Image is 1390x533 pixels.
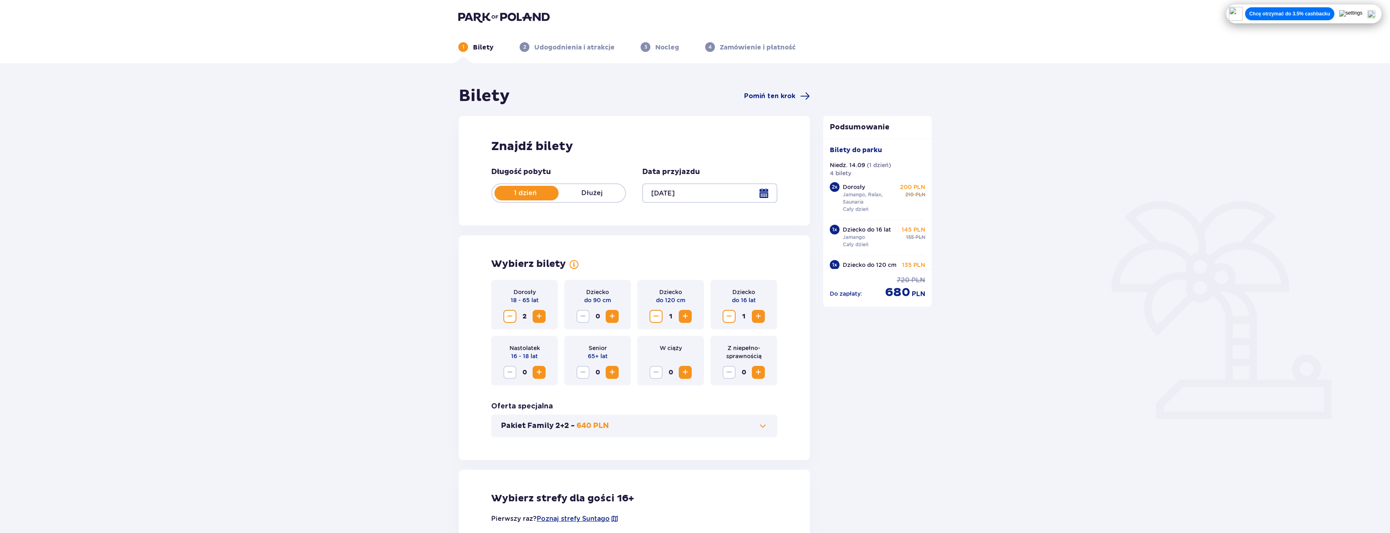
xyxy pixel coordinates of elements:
[708,43,712,51] p: 4
[491,402,553,411] p: Oferta specjalna
[843,226,891,234] p: Dziecko do 16 lat
[533,310,546,323] button: Increase
[911,276,925,285] p: PLN
[885,285,910,300] p: 680
[591,310,604,323] span: 0
[830,146,882,155] p: Bilety do parku
[511,352,538,360] p: 16 - 18 lat
[830,169,851,177] p: 4 bilety
[737,310,750,323] span: 1
[732,296,756,304] p: do 16 lat
[823,123,932,132] p: Podsumowanie
[830,161,865,169] p: Niedz. 14.09
[679,366,692,379] button: Increase
[732,288,755,296] p: Dziecko
[576,366,589,379] button: Decrease
[902,226,925,234] p: 145 PLN
[867,161,891,169] p: ( 1 dzień )
[650,366,663,379] button: Decrease
[650,310,663,323] button: Decrease
[606,310,619,323] button: Increase
[537,514,610,523] a: Poznaj strefy Suntago
[533,366,546,379] button: Increase
[664,366,677,379] span: 0
[656,296,685,304] p: do 120 cm
[503,366,516,379] button: Decrease
[509,344,540,352] p: Nastolatek
[843,241,868,248] p: Cały dzień
[897,276,910,285] p: 720
[491,492,777,505] p: Wybierz strefy dla gości 16+
[589,344,607,352] p: Senior
[737,366,750,379] span: 0
[912,290,925,299] p: PLN
[559,189,625,198] p: Dłużej
[843,191,899,206] p: Jamango, Relax, Saunaria
[717,344,771,360] p: Z niepełno­sprawnością
[642,167,700,177] p: Data przyjazdu
[900,183,925,191] p: 200 PLN
[752,310,765,323] button: Increase
[843,234,865,241] p: Jamango
[576,421,609,431] p: 640 PLN
[660,344,682,352] p: W ciąży
[644,43,647,51] p: 3
[491,258,566,270] p: Wybierz bilety
[843,261,896,269] p: Dziecko do 120 cm
[591,366,604,379] span: 0
[664,310,677,323] span: 1
[523,43,526,51] p: 2
[501,421,575,431] p: Pakiet Family 2+2 -
[491,514,619,523] p: Pierwszy raz?
[491,139,777,154] h2: Znajdź bilety
[902,261,925,269] p: 135 PLN
[723,310,736,323] button: Decrease
[491,167,551,177] p: Długość pobytu
[830,290,862,298] p: Do zapłaty :
[473,43,494,52] p: Bilety
[534,43,615,52] p: Udogodnienia i atrakcje
[906,234,914,241] p: 155
[659,288,682,296] p: Dziecko
[744,91,810,101] a: Pomiń ten krok
[511,296,539,304] p: 18 - 65 lat
[576,310,589,323] button: Decrease
[459,86,510,106] h1: Bilety
[518,366,531,379] span: 0
[843,206,868,213] p: Cały dzień
[830,182,840,192] div: 2 x
[492,189,559,198] p: 1 dzień
[462,43,464,51] p: 1
[588,352,608,360] p: 65+ lat
[501,421,768,431] button: Pakiet Family 2+2 -640 PLN
[606,366,619,379] button: Increase
[744,92,795,101] span: Pomiń ten krok
[586,288,609,296] p: Dziecko
[655,43,679,52] p: Nocleg
[458,11,550,23] img: Park of Poland logo
[720,43,796,52] p: Zamówienie i płatność
[915,234,925,241] p: PLN
[723,366,736,379] button: Decrease
[915,191,925,198] p: PLN
[830,225,840,234] div: 1 x
[843,183,865,191] p: Dorosły
[830,260,840,270] div: 1 x
[503,310,516,323] button: Decrease
[752,366,765,379] button: Increase
[905,191,914,198] p: 210
[518,310,531,323] span: 2
[679,310,692,323] button: Increase
[514,288,536,296] p: Dorosły
[584,296,611,304] p: do 90 cm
